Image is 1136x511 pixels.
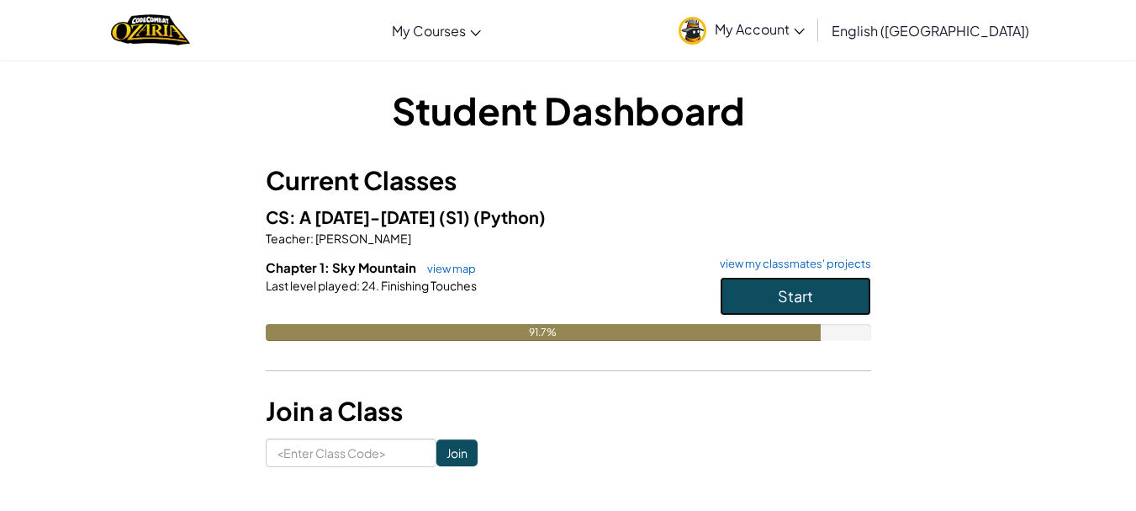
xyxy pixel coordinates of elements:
[266,278,357,293] span: Last level played
[266,84,871,136] h1: Student Dashboard
[392,22,466,40] span: My Courses
[266,439,436,467] input: <Enter Class Code>
[715,20,805,38] span: My Account
[473,206,546,227] span: (Python)
[266,259,419,275] span: Chapter 1: Sky Mountain
[778,286,813,306] span: Start
[266,324,821,341] div: 91.7%
[670,3,813,56] a: My Account
[111,13,189,47] a: Ozaria by CodeCombat logo
[679,17,706,45] img: avatar
[266,392,871,430] h3: Join a Class
[266,206,473,227] span: CS: A [DATE]-[DATE] (S1)
[419,262,476,275] a: view map
[314,231,411,246] span: [PERSON_NAME]
[711,258,871,269] a: view my classmates' projects
[360,278,379,293] span: 24.
[357,278,360,293] span: :
[266,231,310,246] span: Teacher
[379,278,477,293] span: Finishing Touches
[720,277,871,316] button: Start
[436,439,478,466] input: Join
[383,8,489,53] a: My Courses
[823,8,1038,53] a: English ([GEOGRAPHIC_DATA])
[310,231,314,246] span: :
[111,13,189,47] img: Home
[832,22,1029,40] span: English ([GEOGRAPHIC_DATA])
[266,162,871,200] h3: Current Classes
